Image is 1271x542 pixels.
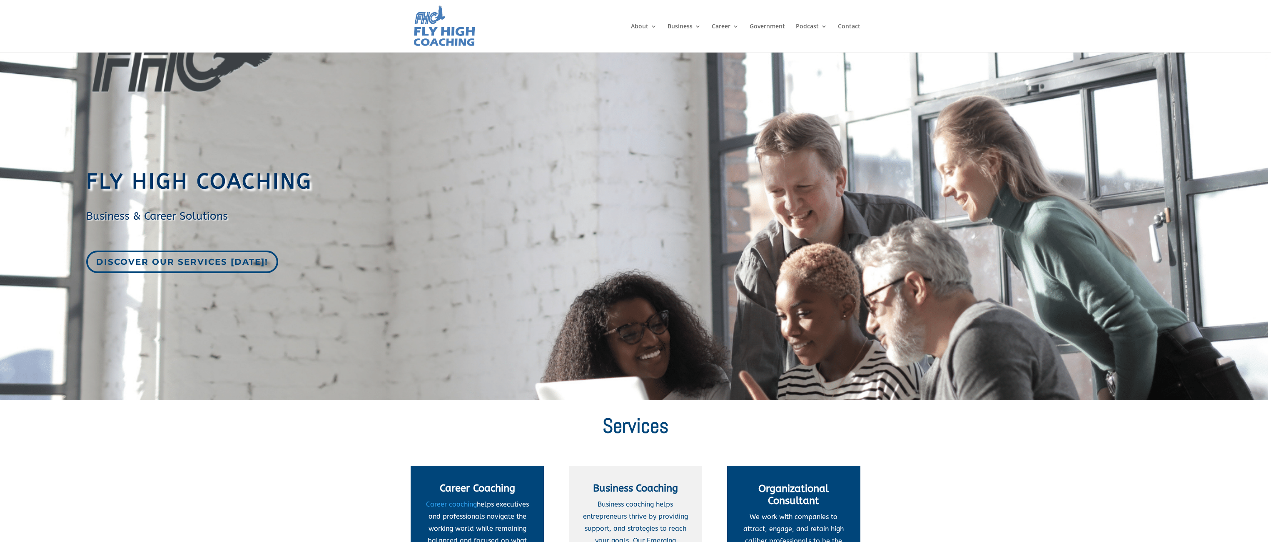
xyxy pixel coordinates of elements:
[86,169,312,194] span: Fly High Coaching
[86,251,278,273] a: Discover our services [DATE]!
[412,4,476,48] img: Fly High Coaching
[426,500,477,508] a: Career coaching
[712,23,739,53] a: Career
[440,482,515,494] span: Career Coaching
[758,483,829,507] span: Organizational Consultant
[796,23,827,53] a: Podcast
[631,23,657,53] a: About
[750,23,785,53] a: Government
[603,413,668,439] span: Services
[593,482,678,494] span: Business Coaching
[86,210,228,223] span: Business & Career Solutions
[668,23,701,53] a: Business
[838,23,860,53] a: Contact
